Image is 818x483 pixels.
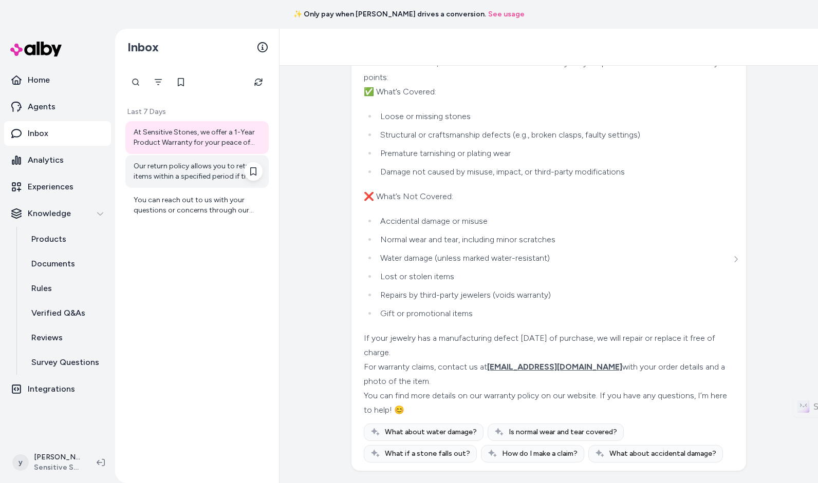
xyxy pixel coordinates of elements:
a: You can reach out to us with your questions or concerns through our contact page here: [Contact P... [125,189,269,222]
button: Filter [148,72,169,92]
a: Agents [4,94,111,119]
p: Documents [31,258,75,270]
p: Rules [31,282,52,295]
span: Sensitive Stones [34,462,80,473]
p: Analytics [28,154,64,166]
a: Reviews [21,325,111,350]
div: You can find more details on our warranty policy on our website. If you have any questions, I’m h... [364,389,731,417]
p: Integrations [28,383,75,395]
span: How do I make a claim? [502,449,578,459]
div: ❌ What’s Not Covered: [364,189,731,204]
a: Verified Q&As [21,301,111,325]
span: What about accidental damage? [609,449,716,459]
li: Lost or stolen items [377,269,731,284]
li: Premature tarnishing or plating wear [377,146,731,161]
a: Inbox [4,121,111,146]
li: Water damage (unless marked water-resistant) [377,251,731,265]
div: At Sensitive Stones, we offer a 1-Year Product Warranty for your peace of mind. Here are the key ... [134,127,263,148]
button: See more [730,253,742,265]
div: At Sensitive Stones, we offer a 1-Year Product Warranty for your peace of mind. Here are the key ... [364,56,731,85]
div: You can reach out to us with your questions or concerns through our contact page here: [Contact P... [134,195,263,216]
p: Home [28,74,50,86]
a: Our return policy allows you to return items within a specified period if they meet the return co... [125,155,269,188]
div: Our return policy allows you to return items within a specified period if they meet the return co... [134,161,263,182]
a: Home [4,68,111,92]
span: What about water damage? [385,427,477,437]
p: [PERSON_NAME] [34,452,80,462]
p: Knowledge [28,207,71,220]
li: Structural or craftsmanship defects (e.g., broken clasps, faulty settings) [377,128,731,142]
button: Refresh [248,72,269,92]
button: y[PERSON_NAME]Sensitive Stones [6,446,88,479]
p: Agents [28,101,55,113]
p: Products [31,233,66,245]
h2: Inbox [127,40,159,55]
p: Experiences [28,181,73,193]
a: At Sensitive Stones, we offer a 1-Year Product Warranty for your peace of mind. Here are the key ... [125,121,269,154]
li: Repairs by third-party jewelers (voids warranty) [377,288,731,302]
span: [EMAIL_ADDRESS][DOMAIN_NAME] [487,362,622,372]
li: Accidental damage or misuse [377,214,731,228]
p: Inbox [28,127,48,140]
a: Survey Questions [21,350,111,375]
li: Loose or missing stones [377,109,731,124]
div: ✅ What’s Covered: [364,85,731,99]
p: Survey Questions [31,356,99,369]
span: What if a stone falls out? [385,449,470,459]
p: Reviews [31,332,63,344]
div: If your jewelry has a manufacturing defect [DATE] of purchase, we will repair or replace it free ... [364,331,731,360]
p: Verified Q&As [31,307,85,319]
span: ✨ Only pay when [PERSON_NAME] drives a conversion. [293,9,486,20]
a: See usage [488,9,525,20]
span: Is normal wear and tear covered? [509,427,617,437]
li: Damage not caused by misuse, impact, or third-party modifications [377,165,731,179]
a: Integrations [4,377,111,401]
button: Knowledge [4,201,111,226]
p: Last 7 Days [125,107,269,117]
li: Gift or promotional items [377,306,731,321]
a: Analytics [4,148,111,172]
span: y [12,454,29,471]
a: Documents [21,252,111,276]
a: Experiences [4,175,111,199]
a: Products [21,227,111,252]
img: alby Logo [10,42,62,56]
a: Rules [21,276,111,301]
li: Normal wear and tear, including minor scratches [377,233,731,247]
div: For warranty claims, contact us at with your order details and a photo of the item. [364,360,731,389]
